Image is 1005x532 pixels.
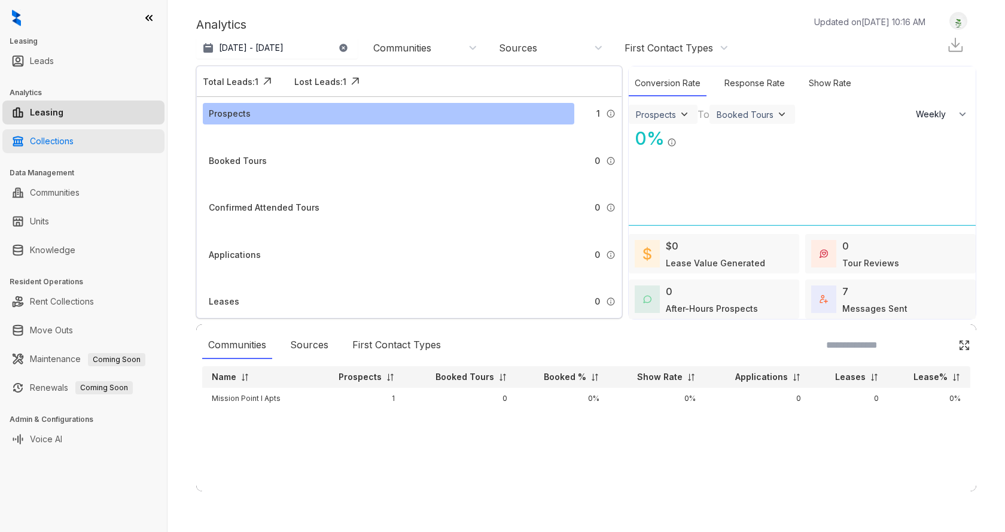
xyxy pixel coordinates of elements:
div: Tour Reviews [842,257,899,269]
p: Applications [735,371,788,383]
img: Info [606,297,616,306]
a: Move Outs [30,318,73,342]
img: Info [606,250,616,260]
div: First Contact Types [625,41,713,54]
li: Move Outs [2,318,165,342]
span: Coming Soon [88,353,145,366]
div: 0 [842,239,849,253]
div: Prospects [209,107,251,120]
h3: Admin & Configurations [10,414,167,425]
td: 0% [609,388,705,409]
img: SearchIcon [933,340,943,350]
img: AfterHoursConversations [643,295,651,304]
img: TourReviews [820,250,828,258]
td: 0 [404,388,517,409]
span: 1 [596,107,600,120]
span: 0 [595,295,600,308]
p: Leases [835,371,866,383]
div: Prospects [636,110,676,120]
img: Info [667,138,677,147]
li: Communities [2,181,165,205]
h3: Data Management [10,168,167,178]
div: First Contact Types [346,332,447,359]
td: 0% [517,388,610,409]
div: 7 [842,284,848,299]
div: Lease Value Generated [666,257,765,269]
img: Info [606,156,616,166]
li: Maintenance [2,347,165,371]
a: Voice AI [30,427,62,451]
span: Coming Soon [75,381,133,394]
p: Lease% [913,371,948,383]
img: Download [946,36,964,54]
li: Knowledge [2,238,165,262]
td: 0 [705,388,811,409]
div: Booked Tours [209,154,267,168]
img: Click Icon [958,339,970,351]
p: Updated on [DATE] 10:16 AM [814,16,925,28]
p: Booked Tours [435,371,494,383]
div: Show Rate [803,71,857,96]
img: sorting [240,373,249,382]
button: [DATE] - [DATE] [196,37,358,59]
div: After-Hours Prospects [666,302,758,315]
div: 0 % [629,125,665,152]
a: RenewalsComing Soon [30,376,133,400]
img: sorting [792,373,801,382]
div: 0 [666,284,672,299]
div: Leases [209,295,239,308]
span: 0 [595,201,600,214]
td: 0% [888,388,970,409]
td: 1 [311,388,404,409]
div: Confirmed Attended Tours [209,201,319,214]
img: TotalFum [820,295,828,303]
p: Show Rate [637,371,683,383]
a: Leads [30,49,54,73]
img: ViewFilterArrow [776,108,788,120]
li: Voice AI [2,427,165,451]
td: Mission Point I Apts [202,388,311,409]
div: To [698,107,709,121]
img: sorting [590,373,599,382]
p: Analytics [196,16,246,34]
img: LeaseValue [643,247,651,261]
img: logo [12,10,21,26]
div: Total Leads: 1 [203,75,258,88]
img: ViewFilterArrow [678,108,690,120]
li: Leasing [2,101,165,124]
p: Prospects [339,371,382,383]
a: Leasing [30,101,63,124]
span: Weekly [916,108,952,120]
img: Click Icon [677,127,695,145]
a: Collections [30,129,74,153]
li: Leads [2,49,165,73]
img: sorting [498,373,507,382]
div: Lost Leads: 1 [294,75,346,88]
li: Collections [2,129,165,153]
div: Applications [209,248,261,262]
div: Response Rate [718,71,791,96]
div: Communities [373,41,431,54]
li: Renewals [2,376,165,400]
li: Units [2,209,165,233]
img: sorting [687,373,696,382]
img: sorting [870,373,879,382]
h3: Analytics [10,87,167,98]
img: Click Icon [346,72,364,90]
span: 0 [595,248,600,262]
span: 0 [595,154,600,168]
a: Rent Collections [30,290,94,314]
a: Units [30,209,49,233]
td: 0 [811,388,888,409]
li: Rent Collections [2,290,165,314]
img: sorting [386,373,395,382]
img: Click Icon [258,72,276,90]
div: Booked Tours [717,110,773,120]
div: Messages Sent [842,302,907,315]
p: Name [212,371,236,383]
p: Booked % [544,371,586,383]
p: [DATE] - [DATE] [219,42,284,54]
img: Info [606,203,616,212]
div: Sources [499,41,537,54]
a: Knowledge [30,238,75,262]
